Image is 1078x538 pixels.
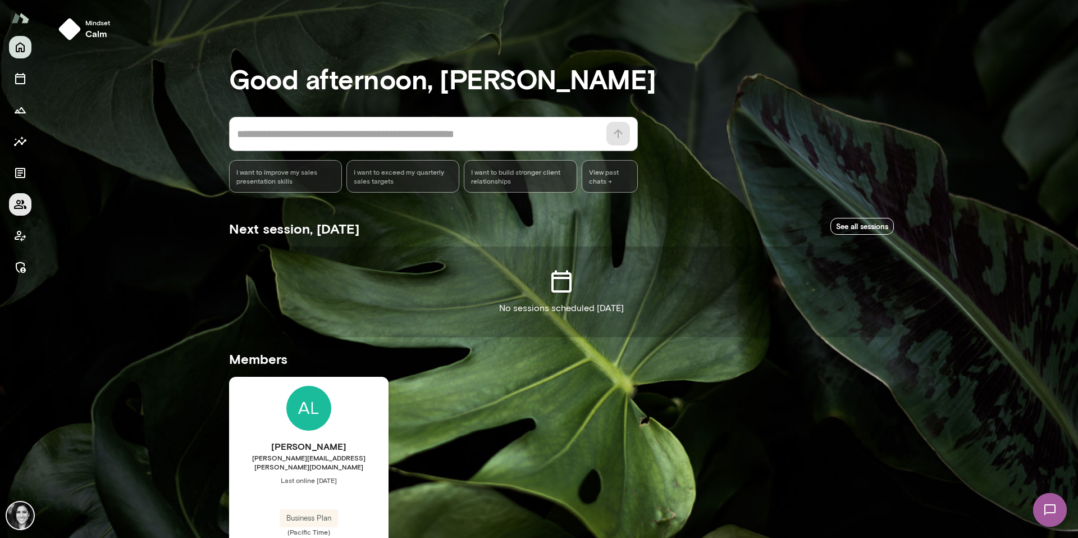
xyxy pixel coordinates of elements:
[9,256,31,279] button: Manage
[286,386,331,431] img: Jamie Albers
[280,513,338,524] span: Business Plan
[229,350,894,368] h5: Members
[9,99,31,121] button: Growth Plan
[9,162,31,184] button: Documents
[471,167,569,185] span: I want to build stronger client relationships
[11,7,29,29] img: Mento
[58,18,81,40] img: mindset
[54,13,119,45] button: Mindsetcalm
[236,167,335,185] span: I want to improve my sales presentation skills
[229,440,389,453] h6: [PERSON_NAME]
[9,130,31,153] button: Insights
[85,18,110,27] span: Mindset
[499,302,624,315] p: No sessions scheduled [DATE]
[229,476,389,485] span: Last online [DATE]
[229,63,894,94] h3: Good afternoon, [PERSON_NAME]
[582,160,638,193] span: View past chats ->
[354,167,452,185] span: I want to exceed my quarterly sales targets
[85,27,110,40] h6: calm
[464,160,577,193] div: I want to build stronger client relationships
[9,193,31,216] button: Members
[9,67,31,90] button: Sessions
[7,502,34,529] img: Jamie Albers
[346,160,459,193] div: I want to exceed my quarterly sales targets
[229,527,389,536] span: (Pacific Time)
[9,36,31,58] button: Home
[9,225,31,247] button: Client app
[830,218,894,235] a: See all sessions
[229,160,342,193] div: I want to improve my sales presentation skills
[229,220,359,238] h5: Next session, [DATE]
[229,453,389,471] span: [PERSON_NAME][EMAIL_ADDRESS][PERSON_NAME][DOMAIN_NAME]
